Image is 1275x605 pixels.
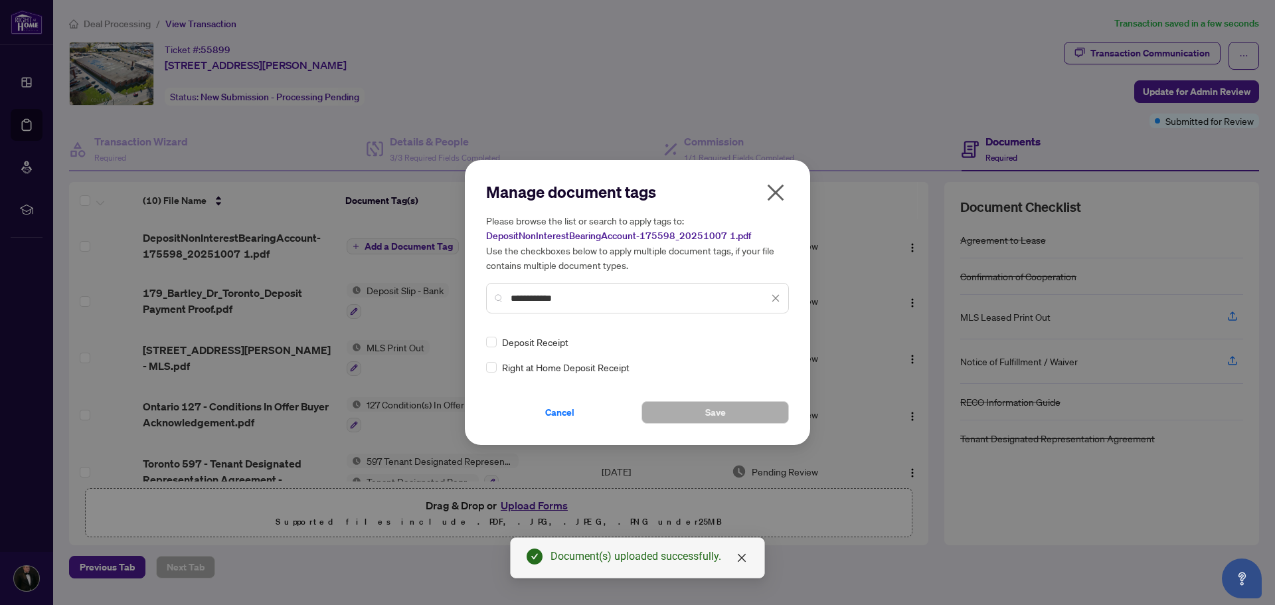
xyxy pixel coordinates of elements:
[486,181,789,203] h2: Manage document tags
[502,360,630,375] span: Right at Home Deposit Receipt
[734,551,749,565] a: Close
[486,230,751,242] span: DepositNonInterestBearingAccount-175598_20251007 1.pdf
[641,401,789,424] button: Save
[502,335,568,349] span: Deposit Receipt
[551,549,748,564] div: Document(s) uploaded successfully.
[765,182,786,203] span: close
[486,401,634,424] button: Cancel
[736,553,747,563] span: close
[1222,559,1262,598] button: Open asap
[771,294,780,303] span: close
[527,549,543,564] span: check-circle
[486,213,789,272] h5: Please browse the list or search to apply tags to: Use the checkboxes below to apply multiple doc...
[545,402,574,423] span: Cancel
